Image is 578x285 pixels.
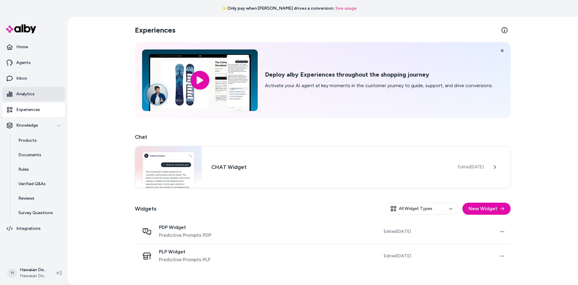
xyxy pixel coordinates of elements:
img: alby Logo [6,24,36,33]
a: Chat widgetCHAT WidgetEdited[DATE] [135,146,511,188]
span: H [7,268,17,278]
button: All Widget Types [385,203,458,215]
p: Rules [18,166,29,173]
p: Survey Questions [18,210,53,216]
p: Inbox [16,75,27,81]
p: Verified Q&As [18,181,46,187]
h2: Deploy alby Experiences throughout the shopping journey [265,71,493,78]
span: Edited [DATE] [384,229,411,235]
p: Experiences [16,107,40,113]
span: Predictive Prompts PDP [159,232,211,239]
h2: Widgets [135,204,157,213]
span: PLP Widget [159,249,210,255]
span: PDP Widget [159,224,211,230]
a: Experiences [2,103,65,117]
a: Reviews [12,191,65,206]
span: Edited [DATE] [458,164,484,170]
p: Activate your AI agent at key moments in the customer journey to guide, support, and drive conver... [265,82,493,89]
button: HHawaiian Discovery Furniture ShopifyHawaiian Discovery Furniture [4,263,52,283]
p: Knowledge [16,122,38,128]
p: Documents [18,152,41,158]
h2: Experiences [135,25,176,35]
p: Agents [16,60,31,66]
a: Rules [12,162,65,177]
span: Predictive Prompts PLP [159,256,210,263]
a: Survey Questions [12,206,65,220]
a: Documents [12,148,65,162]
a: Verified Q&As [12,177,65,191]
p: Products [18,138,37,144]
button: New Widget [462,203,511,215]
p: Hawaiian Discovery Furniture Shopify [20,267,47,273]
a: Inbox [2,71,65,86]
a: Agents [2,55,65,70]
p: Integrations [16,226,41,232]
span: Edited [DATE] [384,253,411,259]
img: Chat widget [135,146,202,188]
span: ✨ Only pay when [PERSON_NAME] drives a conversion. [221,5,334,11]
h2: Chat [135,133,511,141]
a: Analytics [2,87,65,101]
h3: CHAT Widget [211,163,448,171]
span: Hawaiian Discovery Furniture [20,273,47,279]
a: Integrations [2,221,65,236]
a: Home [2,40,65,54]
a: Products [12,133,65,148]
a: See usage [335,5,357,11]
button: Knowledge [2,118,65,133]
p: Analytics [16,91,35,97]
p: Home [16,44,28,50]
p: Reviews [18,195,34,201]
